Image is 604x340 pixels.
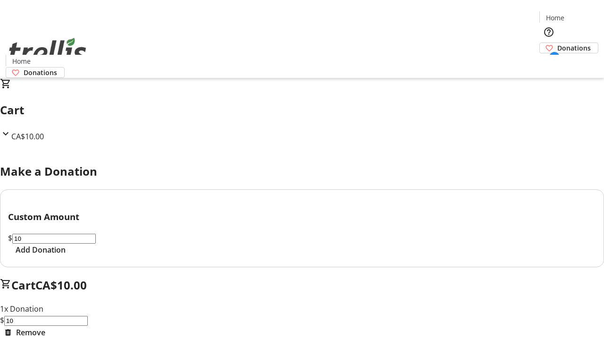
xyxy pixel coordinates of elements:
span: $ [8,233,12,243]
a: Home [6,56,36,66]
span: CA$10.00 [35,277,87,293]
span: Add Donation [16,244,66,255]
a: Donations [6,67,65,78]
span: Donations [24,68,57,77]
span: Donations [557,43,591,53]
a: Home [540,13,570,23]
button: Help [539,23,558,42]
h3: Custom Amount [8,210,596,223]
input: Donation Amount [4,316,88,326]
button: Add Donation [8,244,73,255]
a: Donations [539,42,598,53]
input: Donation Amount [12,234,96,244]
img: Orient E2E Organization HbR5I4aET0's Logo [6,27,90,75]
span: Home [546,13,564,23]
span: Home [12,56,31,66]
button: Cart [539,53,558,72]
span: Remove [16,327,45,338]
span: CA$10.00 [11,131,44,142]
